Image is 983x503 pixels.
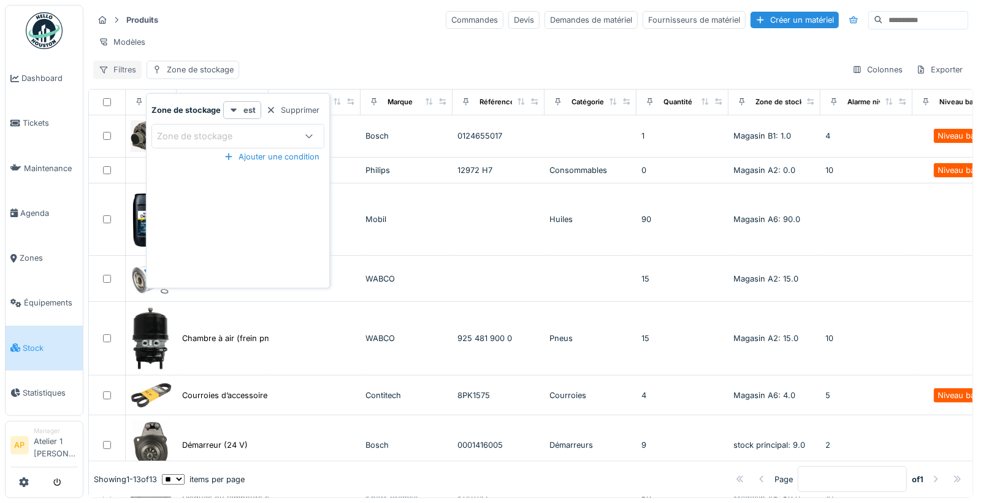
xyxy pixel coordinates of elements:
strong: of 1 [912,474,924,485]
div: 0 [641,164,724,176]
div: Démarreur (24 V) [182,439,248,451]
strong: Zone de stockage [151,104,221,116]
div: 2 [825,439,908,451]
div: Commandes [446,11,503,29]
div: 9 [641,439,724,451]
div: Supprimer [261,102,324,118]
span: Magasin A2: 15.0 [733,334,798,343]
div: Référence constructeur [480,97,560,107]
div: 925 481 900 0 [457,332,540,344]
span: Tickets [23,117,78,129]
div: 15 [641,273,724,285]
div: Mobil [365,213,448,225]
div: 10 [825,164,908,176]
div: Zone de stockage [755,97,816,107]
div: Alarme niveau bas [847,97,909,107]
img: Démarreur (24 V) [131,420,172,469]
li: Atelier 1 [PERSON_NAME] [34,426,78,464]
div: Showing 1 - 13 of 13 [94,474,157,485]
div: 90 [641,213,724,225]
img: Badge_color-CXgf-gQk.svg [26,12,63,49]
div: 5 [825,390,908,401]
div: Niveau bas [938,130,979,142]
div: Page [775,474,793,485]
span: Magasin A2: 0.0 [733,166,795,175]
img: Chambre à air (frein pneumatique) WABCO [131,307,172,370]
div: Démarreurs [549,439,632,451]
div: Fournisseurs de matériel [643,11,746,29]
span: Dashboard [21,72,78,84]
div: WABCO [365,273,448,285]
span: stock principal: 9.0 [733,440,805,450]
div: Quantité [664,97,692,107]
div: Courroies [549,390,632,401]
span: Statistiques [23,387,78,399]
div: Catégorie [572,97,604,107]
div: Exporter [911,61,968,79]
div: Zone de stockage [167,64,234,75]
div: 0001416005 [457,439,540,451]
div: Créer un matériel [751,12,839,28]
div: items per page [162,474,245,485]
div: 4 [825,130,908,142]
div: Marque [388,97,413,107]
div: Chambre à air (frein pneumatique) WABCO [182,332,343,344]
div: 8PK1575 [457,390,540,401]
span: Magasin A6: 90.0 [733,215,800,224]
div: Huiles [549,213,632,225]
div: Manager [34,426,78,436]
div: Niveau bas [938,390,979,401]
div: 0124655017 [457,130,540,142]
span: Magasin B1: 1.0 [733,131,791,140]
span: Stock [23,342,78,354]
span: Agenda [20,207,78,219]
div: Consommables [549,164,632,176]
div: Modèles [93,33,151,51]
div: Filtres [93,61,142,79]
div: WABCO [365,332,448,344]
div: Bosch [365,439,448,451]
div: Niveau bas [938,164,979,176]
img: Bidons Lubrifiants [131,188,172,250]
div: Demandes de matériel [545,11,638,29]
div: 4 [641,390,724,401]
div: Devis [508,11,540,29]
span: Équipements [24,297,78,309]
div: 15 [641,332,724,344]
div: 12972 H7 [457,164,540,176]
span: Magasin A6: 4.0 [733,391,795,400]
img: Courroies d’accessoire / ventilateur [131,380,172,410]
div: Pneus [549,332,632,344]
div: Courroies d’accessoire / ventilateur [182,390,314,401]
div: Bosch [365,130,448,142]
img: Cartouche dessiccateur (air dryer) [131,261,172,296]
div: Colonnes [847,61,908,79]
div: Contitech [365,390,448,401]
img: Alternateur (24 V) [131,120,172,152]
span: Magasin A2: 15.0 [733,274,798,283]
div: Philips [365,164,448,176]
strong: est [243,104,256,116]
strong: Produits [121,14,163,26]
span: Maintenance [24,163,78,174]
span: Zones [20,252,78,264]
div: Ajouter une condition [219,148,324,165]
div: 1 [641,130,724,142]
li: AP [10,436,29,455]
div: Zone de stockage [157,129,250,143]
div: 10 [825,332,908,344]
